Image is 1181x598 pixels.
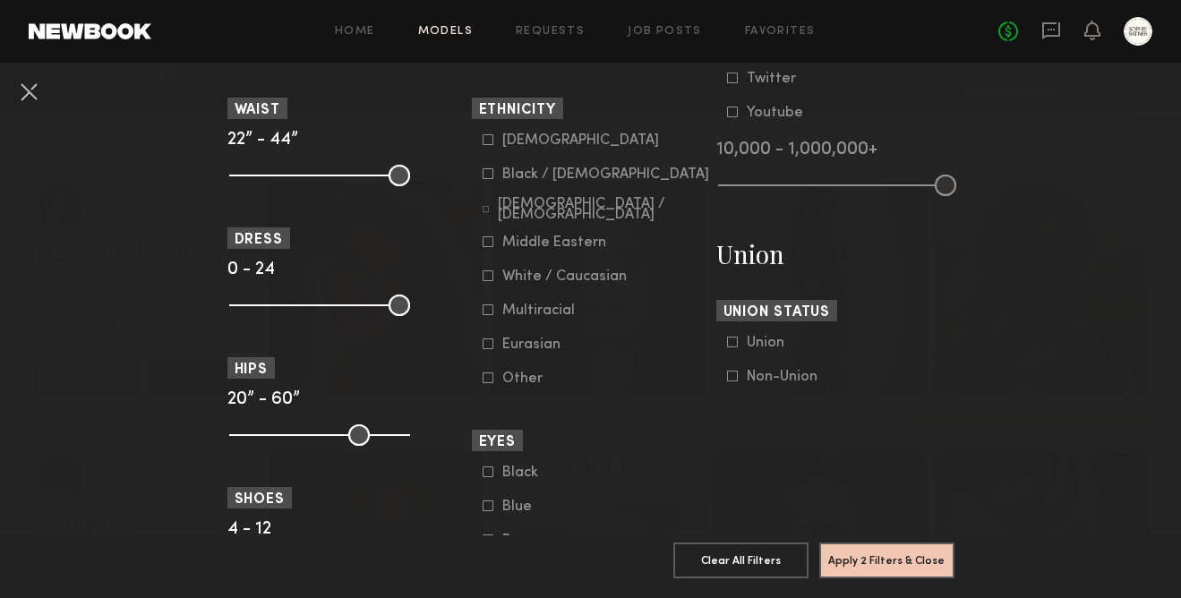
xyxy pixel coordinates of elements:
a: Home [335,26,375,38]
button: Clear All Filters [673,542,809,578]
span: Shoes [235,493,286,507]
div: 10,000 - 1,000,000+ [716,142,954,158]
div: Blue [502,501,572,512]
span: 20” - 60” [227,391,300,408]
div: Eurasian [502,339,572,350]
span: 22” - 44” [227,132,298,149]
div: [DEMOGRAPHIC_DATA] / [DEMOGRAPHIC_DATA] [498,199,709,220]
span: Hips [235,363,269,377]
a: Requests [516,26,585,38]
span: 0 - 24 [227,261,275,278]
span: Waist [235,104,281,117]
div: [DEMOGRAPHIC_DATA] [502,135,659,146]
button: Cancel [14,77,43,106]
div: Youtube [747,107,817,118]
div: White / Caucasian [502,271,627,282]
a: Favorites [745,26,816,38]
h3: Union [716,237,954,271]
common-close-button: Cancel [14,77,43,109]
span: 4 - 12 [227,521,271,538]
div: Black [502,467,572,478]
span: Dress [235,234,284,247]
div: Non-Union [747,372,817,382]
a: Job Posts [628,26,702,38]
div: Twitter [747,73,817,84]
div: Union [747,337,817,348]
span: Union Status [723,306,831,320]
span: Eyes [479,436,517,449]
button: Apply 2 Filters & Close [819,542,954,578]
div: Other [502,373,572,384]
div: Black / [DEMOGRAPHIC_DATA] [502,169,709,180]
span: Ethnicity [479,104,556,117]
div: Middle Eastern [502,237,606,248]
a: Models [418,26,473,38]
div: Multiracial [502,305,575,316]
